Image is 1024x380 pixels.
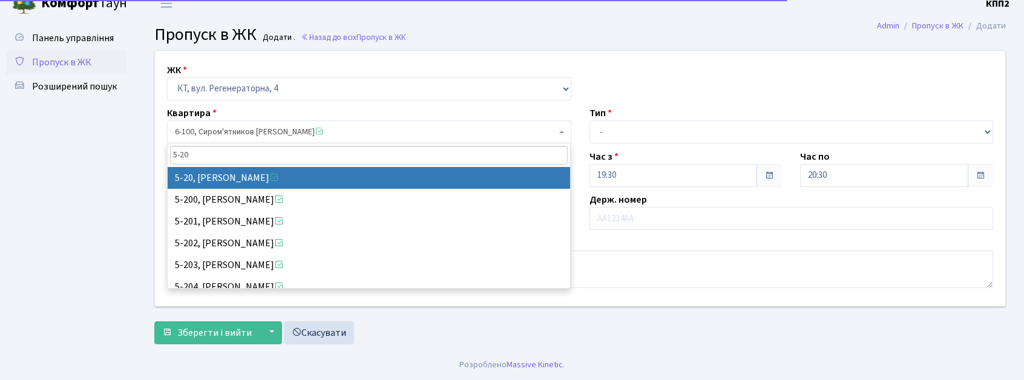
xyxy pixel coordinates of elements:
a: Скасувати [284,321,354,344]
li: 5-204, [PERSON_NAME] [168,276,570,298]
li: 5-202, [PERSON_NAME] [168,232,570,254]
span: Панель управління [32,31,114,45]
a: Назад до всіхПропуск в ЖК [301,31,406,43]
span: Зберегти і вийти [177,326,252,339]
span: 6-100, Сиром'ятников Валерій Валерійович <span class='la la-check-square text-success'></span> [175,126,556,138]
li: 5-200, [PERSON_NAME] [168,189,570,211]
a: Пропуск в ЖК [912,19,963,32]
label: ЖК [167,63,187,77]
span: Пропуск в ЖК [356,31,406,43]
span: 6-100, Сиром'ятников Валерій Валерійович <span class='la la-check-square text-success'></span> [167,120,571,143]
span: Розширений пошук [32,80,117,93]
a: Розширений пошук [6,74,127,99]
a: Панель управління [6,26,127,50]
li: 5-203, [PERSON_NAME] [168,254,570,276]
input: АА1234АА [589,207,994,230]
label: Квартира [167,106,217,120]
nav: breadcrumb [859,13,1024,39]
div: Розроблено . [459,358,565,372]
small: Додати . [260,33,295,43]
li: 5-20, [PERSON_NAME] [168,167,570,189]
li: 5-201, [PERSON_NAME] [168,211,570,232]
a: Пропуск в ЖК [6,50,127,74]
li: Додати [963,19,1006,33]
a: Admin [877,19,899,32]
label: Час з [589,149,619,164]
a: Massive Kinetic [507,358,563,371]
label: Тип [589,106,612,120]
button: Зберегти і вийти [154,321,260,344]
label: Держ. номер [589,192,647,207]
span: Пропуск в ЖК [154,22,257,47]
span: Пропуск в ЖК [32,56,91,69]
label: Час по [800,149,830,164]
